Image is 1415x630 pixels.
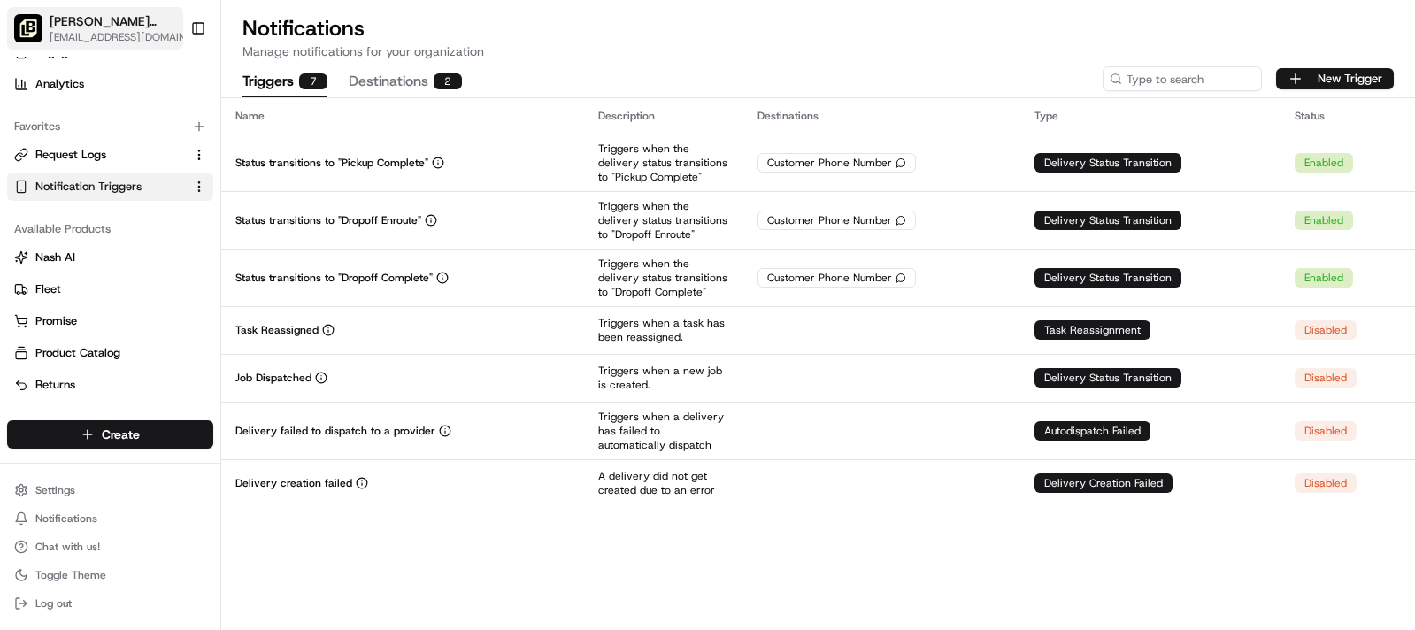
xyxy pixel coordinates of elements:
a: Returns [14,377,206,393]
div: Delivery Status Transition [1034,153,1181,173]
div: Favorites [7,112,213,141]
div: Start new chat [80,169,290,187]
p: Triggers when the delivery status transitions to "Dropoff Complete" [598,257,729,299]
div: Name [235,109,570,123]
span: Promise [35,313,77,329]
div: Disabled [1295,421,1357,441]
p: Status transitions to "Dropoff Enroute" [235,213,421,227]
div: We're available if you need us! [80,187,243,201]
a: Request Logs [14,147,185,163]
div: Customer Phone Number [757,268,916,288]
button: Returns [7,371,213,399]
img: Brittany Newman [18,257,46,286]
div: Status [1295,109,1401,123]
div: Destinations [757,109,1006,123]
span: Settings [35,483,75,497]
span: API Documentation [167,396,284,413]
div: Delivery Status Transition [1034,211,1181,230]
a: 💻API Documentation [142,388,291,420]
div: Available Products [7,215,213,243]
div: Disabled [1295,473,1357,493]
p: Triggers when the delivery status transitions to "Dropoff Enroute" [598,199,729,242]
button: Start new chat [301,174,322,196]
div: Autodispatch Failed [1034,421,1150,441]
div: Type [1034,109,1266,123]
div: Delivery Status Transition [1034,268,1181,288]
p: Triggers when the delivery status transitions to "Pickup Complete" [598,142,729,184]
span: Notifications [35,511,97,526]
span: [PERSON_NAME] [55,322,143,336]
p: A delivery did not get created due to an error [598,469,729,497]
div: Disabled [1295,368,1357,388]
div: Enabled [1295,268,1353,288]
input: Type to search [1103,66,1262,91]
span: • [147,274,153,288]
a: Nash AI [14,250,206,265]
img: 1736555255976-a54dd68f-1ca7-489b-9aae-adbdc363a1c4 [35,275,50,289]
div: Disabled [1295,320,1357,340]
img: 9188753566659_6852d8bf1fb38e338040_72.png [37,169,69,201]
button: See all [274,227,322,248]
span: [EMAIL_ADDRESS][DOMAIN_NAME] [50,30,196,44]
span: Toggle Theme [35,568,106,582]
img: Nash [18,18,53,53]
p: Task Reassigned [235,323,319,337]
p: Status transitions to "Dropoff Complete" [235,271,433,285]
span: Knowledge Base [35,396,135,413]
img: Masood Aslam [18,305,46,334]
p: Triggers when a task has been reassigned. [598,316,729,344]
button: Destinations [349,67,462,97]
div: Enabled [1295,153,1353,173]
button: Fleet [7,275,213,303]
div: Delivery Creation Failed [1034,473,1173,493]
span: Analytics [35,76,84,92]
span: Product Catalog [35,345,120,361]
button: Create [7,420,213,449]
div: Task Reassignment [1034,320,1150,340]
div: 💻 [150,397,164,411]
a: Product Catalog [14,345,206,361]
a: Powered byPylon [125,438,214,452]
button: Nash AI [7,243,213,272]
div: Past conversations [18,230,119,244]
div: 2 [434,73,462,89]
span: [DATE] [157,274,193,288]
a: Promise [14,313,206,329]
div: 📗 [18,397,32,411]
p: Manage notifications for your organization [242,42,1394,60]
div: Customer Phone Number [757,211,916,230]
div: Enabled [1295,211,1353,230]
div: Delivery Status Transition [1034,368,1181,388]
button: Triggers [242,67,327,97]
button: Settings [7,478,213,503]
div: Customer Phone Number [757,153,916,173]
p: Status transitions to "Pickup Complete" [235,156,428,170]
h1: Notifications [242,14,1394,42]
button: Notification Triggers [7,173,213,201]
button: Toggle Theme [7,563,213,588]
span: Returns [35,377,75,393]
span: Request Logs [35,147,106,163]
span: [DATE] [157,322,193,336]
button: [PERSON_NAME] ([PERSON_NAME][GEOGRAPHIC_DATA]) [50,12,176,30]
p: Welcome 👋 [18,71,322,99]
p: Triggers when a delivery has failed to automatically dispatch [598,410,729,452]
div: 7 [299,73,327,89]
span: Fleet [35,281,61,297]
img: 1736555255976-a54dd68f-1ca7-489b-9aae-adbdc363a1c4 [18,169,50,201]
p: Delivery failed to dispatch to a provider [235,424,435,438]
button: Notifications [7,506,213,531]
button: Promise [7,307,213,335]
a: Analytics [7,70,213,98]
span: • [147,322,153,336]
button: Log out [7,591,213,616]
button: Chat with us! [7,534,213,559]
a: Notification Triggers [14,179,185,195]
p: Job Dispatched [235,371,311,385]
span: Nash AI [35,250,75,265]
img: Layla Bagels (Beverly Hills) [14,14,42,42]
button: Product Catalog [7,339,213,367]
p: Triggers when a new job is created. [598,364,729,392]
span: Notification Triggers [35,179,142,195]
